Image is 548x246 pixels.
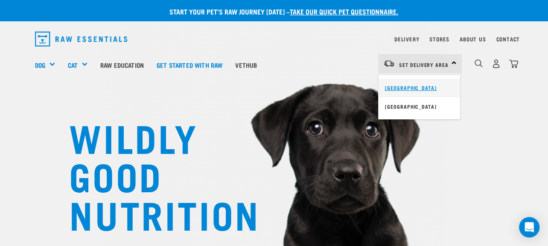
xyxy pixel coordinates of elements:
a: [GEOGRAPHIC_DATA] [378,78,460,97]
a: Delivery [394,38,419,41]
nav: dropdown navigation [28,28,520,50]
a: About Us [460,38,486,41]
a: Vethub [229,48,263,82]
img: user.png [492,59,501,68]
a: [GEOGRAPHIC_DATA] [378,97,460,116]
img: van-moving.png [383,60,395,67]
span: Set Delivery Area [399,63,449,66]
a: Get started with Raw [150,48,229,82]
img: home-icon@2x.png [509,59,518,68]
a: Stores [429,38,449,41]
a: Dog [35,60,45,70]
div: Open Intercom Messenger [519,217,539,237]
img: Raw Essentials Logo [35,32,127,46]
a: take our quick pet questionnaire. [290,9,398,13]
a: Cat [68,60,78,70]
a: Contact [496,38,520,41]
h1: WILDLY GOOD NUTRITION [69,117,240,232]
img: home-icon-1@2x.png [475,59,483,67]
a: Raw Education [94,48,150,82]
